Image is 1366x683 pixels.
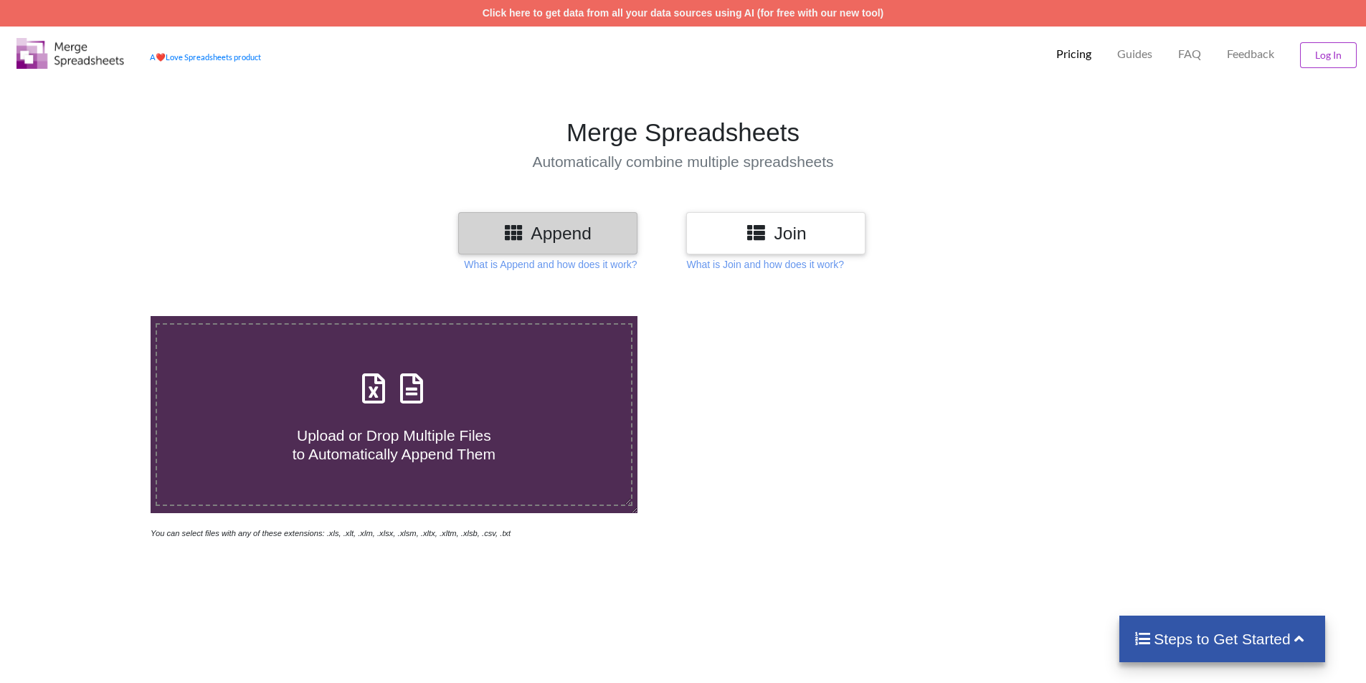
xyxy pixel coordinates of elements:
span: Feedback [1227,48,1274,59]
h3: Join [697,223,855,244]
button: Log In [1300,42,1357,68]
p: FAQ [1178,47,1201,62]
p: What is Join and how does it work? [686,257,843,272]
h4: Steps to Get Started [1134,630,1311,648]
p: Pricing [1056,47,1091,62]
span: heart [156,52,166,62]
span: Upload or Drop Multiple Files to Automatically Append Them [293,427,495,462]
i: You can select files with any of these extensions: .xls, .xlt, .xlm, .xlsx, .xlsm, .xltx, .xltm, ... [151,529,511,538]
h3: Append [469,223,627,244]
a: Click here to get data from all your data sources using AI (for free with our new tool) [483,7,884,19]
p: Guides [1117,47,1152,62]
img: Logo.png [16,38,124,69]
p: What is Append and how does it work? [464,257,637,272]
a: AheartLove Spreadsheets product [150,52,261,62]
